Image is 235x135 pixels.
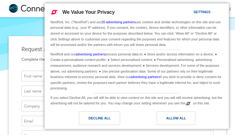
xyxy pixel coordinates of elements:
[22,101,213,111] input: Company
[130,75,160,79] a: advertising partners
[194,9,210,15] div: Settings
[22,45,213,53] div: Request a
[76,52,105,56] a: advertising partners
[88,115,111,122] div: Decline All
[137,111,225,128] a: Allow All
[101,20,136,24] a: 20 advertising partners
[48,111,137,128] a: Decline All
[166,115,186,122] div: Allow All
[183,7,198,18] a: Settings
[49,93,224,107] div: If you select Decline All, you will still be able to view content on this site and you will still...
[49,50,224,92] div: NextRoll and our process personal data to: ● Store and/or access information on a device; ● Creat...
[22,116,213,126] input: Email
[62,9,115,15] span: We Value Your Privacy
[22,71,213,81] input: First name
[22,56,213,62] div: Complete the form below and someone from our team will be in touch shortly
[22,86,213,96] input: Last name
[49,19,224,48] div: NextRoll, Inc. ("NextRoll") and our use cookies and similar technologies on this site and use per...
